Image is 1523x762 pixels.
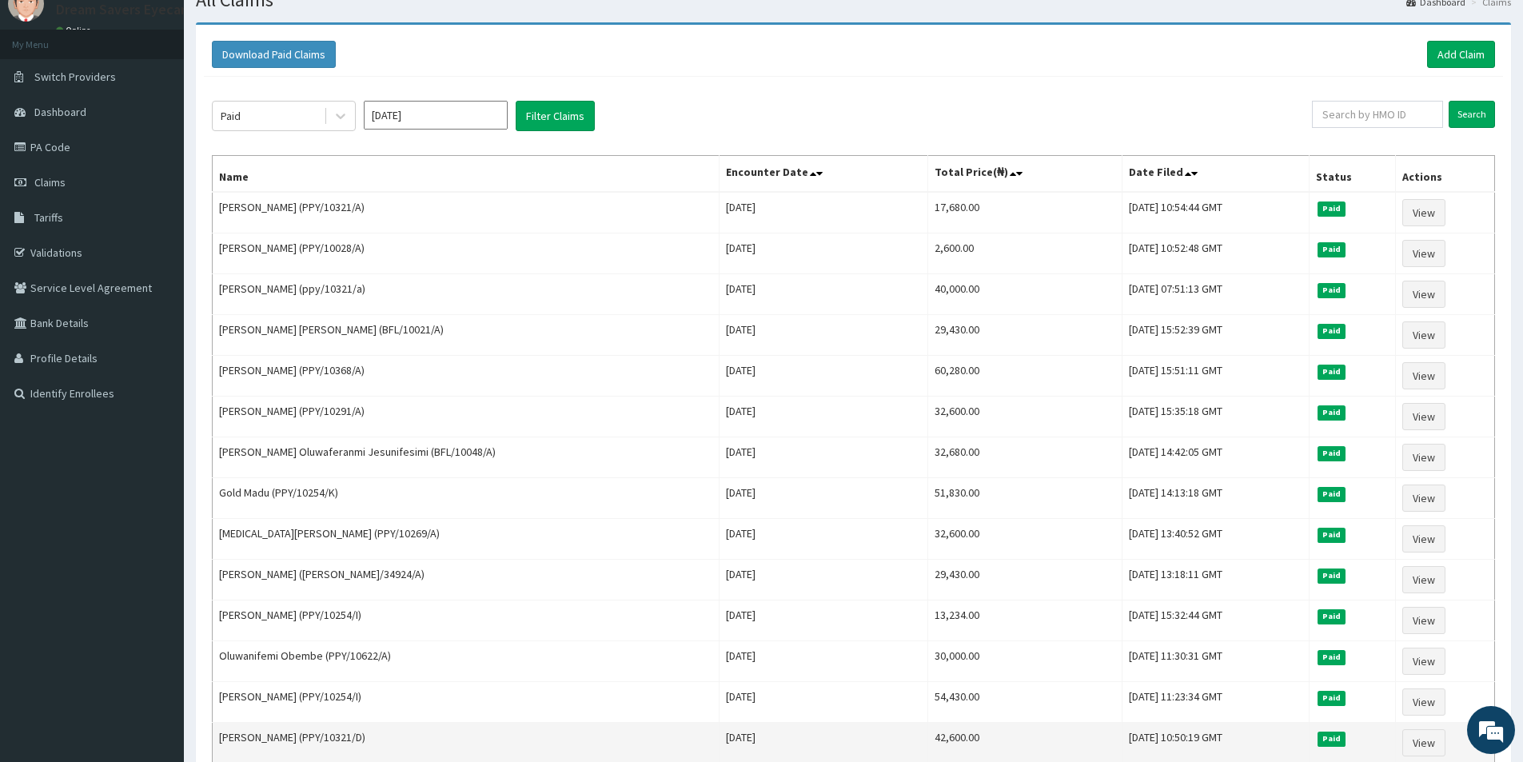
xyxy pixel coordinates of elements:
[212,41,336,68] button: Download Paid Claims
[1396,156,1495,193] th: Actions
[719,233,928,274] td: [DATE]
[928,397,1122,437] td: 32,600.00
[1318,487,1346,501] span: Paid
[516,101,595,131] button: Filter Claims
[719,478,928,519] td: [DATE]
[1402,485,1445,512] a: View
[1449,101,1495,128] input: Search
[719,682,928,723] td: [DATE]
[262,8,301,46] div: Minimize live chat window
[928,437,1122,478] td: 32,680.00
[34,175,66,190] span: Claims
[1318,569,1346,583] span: Paid
[83,90,269,110] div: Chat with us now
[1122,600,1309,641] td: [DATE] 15:32:44 GMT
[213,560,720,600] td: [PERSON_NAME] ([PERSON_NAME]/34924/A)
[1402,362,1445,389] a: View
[928,519,1122,560] td: 32,600.00
[56,25,94,36] a: Online
[1318,283,1346,297] span: Paid
[719,397,928,437] td: [DATE]
[1122,397,1309,437] td: [DATE] 15:35:18 GMT
[1318,732,1346,746] span: Paid
[93,201,221,363] span: We're online!
[928,356,1122,397] td: 60,280.00
[364,101,508,130] input: Select Month and Year
[1318,609,1346,624] span: Paid
[1402,321,1445,349] a: View
[213,315,720,356] td: [PERSON_NAME] [PERSON_NAME] (BFL/10021/A)
[928,478,1122,519] td: 51,830.00
[1122,478,1309,519] td: [DATE] 14:13:18 GMT
[719,600,928,641] td: [DATE]
[928,682,1122,723] td: 54,430.00
[928,156,1122,193] th: Total Price(₦)
[719,560,928,600] td: [DATE]
[1318,446,1346,461] span: Paid
[1318,405,1346,420] span: Paid
[928,641,1122,682] td: 30,000.00
[1402,444,1445,471] a: View
[719,641,928,682] td: [DATE]
[928,233,1122,274] td: 2,600.00
[1402,199,1445,226] a: View
[1318,201,1346,216] span: Paid
[719,437,928,478] td: [DATE]
[928,274,1122,315] td: 40,000.00
[1122,519,1309,560] td: [DATE] 13:40:52 GMT
[34,70,116,84] span: Switch Providers
[1427,41,1495,68] a: Add Claim
[1402,281,1445,308] a: View
[719,356,928,397] td: [DATE]
[213,682,720,723] td: [PERSON_NAME] (PPY/10254/I)
[213,356,720,397] td: [PERSON_NAME] (PPY/10368/A)
[213,397,720,437] td: [PERSON_NAME] (PPY/10291/A)
[928,600,1122,641] td: 13,234.00
[1402,648,1445,675] a: View
[1122,274,1309,315] td: [DATE] 07:51:13 GMT
[1318,528,1346,542] span: Paid
[1122,356,1309,397] td: [DATE] 15:51:11 GMT
[213,437,720,478] td: [PERSON_NAME] Oluwaferanmi Jesunifesimi (BFL/10048/A)
[719,519,928,560] td: [DATE]
[8,437,305,493] textarea: Type your message and hit 'Enter'
[1122,192,1309,233] td: [DATE] 10:54:44 GMT
[1122,560,1309,600] td: [DATE] 13:18:11 GMT
[1122,233,1309,274] td: [DATE] 10:52:48 GMT
[1122,641,1309,682] td: [DATE] 11:30:31 GMT
[719,192,928,233] td: [DATE]
[213,156,720,193] th: Name
[1318,242,1346,257] span: Paid
[213,641,720,682] td: Oluwanifemi Obembe (PPY/10622/A)
[1318,365,1346,379] span: Paid
[1309,156,1395,193] th: Status
[1402,525,1445,553] a: View
[928,192,1122,233] td: 17,680.00
[213,192,720,233] td: [PERSON_NAME] (PPY/10321/A)
[1122,156,1309,193] th: Date Filed
[1318,324,1346,338] span: Paid
[719,156,928,193] th: Encounter Date
[1318,691,1346,705] span: Paid
[1122,682,1309,723] td: [DATE] 11:23:34 GMT
[1122,315,1309,356] td: [DATE] 15:52:39 GMT
[213,233,720,274] td: [PERSON_NAME] (PPY/10028/A)
[34,105,86,119] span: Dashboard
[1402,729,1445,756] a: View
[213,519,720,560] td: [MEDICAL_DATA][PERSON_NAME] (PPY/10269/A)
[1402,403,1445,430] a: View
[1122,437,1309,478] td: [DATE] 14:42:05 GMT
[213,478,720,519] td: Gold Madu (PPY/10254/K)
[719,315,928,356] td: [DATE]
[1402,607,1445,634] a: View
[1402,240,1445,267] a: View
[56,2,231,17] p: Dream Savers Eyecare - Ajah
[1402,688,1445,716] a: View
[213,274,720,315] td: [PERSON_NAME] (ppy/10321/a)
[34,210,63,225] span: Tariffs
[928,315,1122,356] td: 29,430.00
[719,274,928,315] td: [DATE]
[221,108,241,124] div: Paid
[1312,101,1443,128] input: Search by HMO ID
[30,80,65,120] img: d_794563401_company_1708531726252_794563401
